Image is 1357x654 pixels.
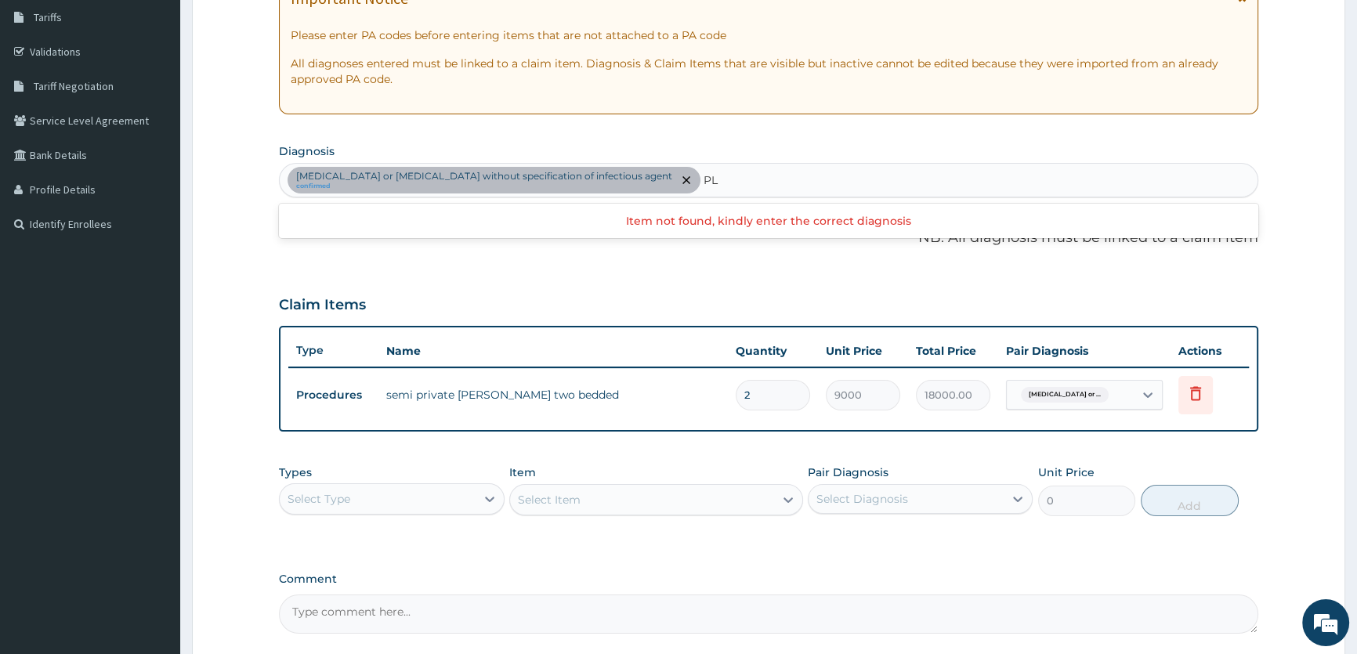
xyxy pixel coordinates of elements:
[288,381,378,410] td: Procedures
[509,464,536,480] label: Item
[296,170,672,182] p: [MEDICAL_DATA] or [MEDICAL_DATA] without specification of infectious agent
[288,336,378,365] th: Type
[728,335,818,367] th: Quantity
[1021,387,1109,403] span: [MEDICAL_DATA] or ...
[279,207,1258,235] div: Item not found, kindly enter the correct diagnosis
[1141,485,1239,516] button: Add
[296,182,672,190] small: confirmed
[378,379,728,410] td: semi private [PERSON_NAME] two bedded
[291,56,1247,87] p: All diagnoses entered must be linked to a claim item. Diagnosis & Claim Items that are visible bu...
[818,335,908,367] th: Unit Price
[29,78,63,117] img: d_794563401_company_1708531726252_794563401
[378,335,728,367] th: Name
[257,8,295,45] div: Minimize live chat window
[81,88,263,108] div: Chat with us now
[291,27,1247,43] p: Please enter PA codes before entering items that are not attached to a PA code
[679,173,693,187] span: remove selection option
[816,491,908,507] div: Select Diagnosis
[34,10,62,24] span: Tariffs
[1038,464,1095,480] label: Unit Price
[808,464,888,480] label: Pair Diagnosis
[1171,335,1249,367] th: Actions
[908,335,998,367] th: Total Price
[34,79,114,93] span: Tariff Negotiation
[279,143,335,159] label: Diagnosis
[279,297,366,314] h3: Claim Items
[279,573,1258,586] label: Comment
[279,466,312,479] label: Types
[91,197,216,356] span: We're online!
[998,335,1171,367] th: Pair Diagnosis
[288,491,350,507] div: Select Type
[8,428,299,482] textarea: Type your message and hit 'Enter'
